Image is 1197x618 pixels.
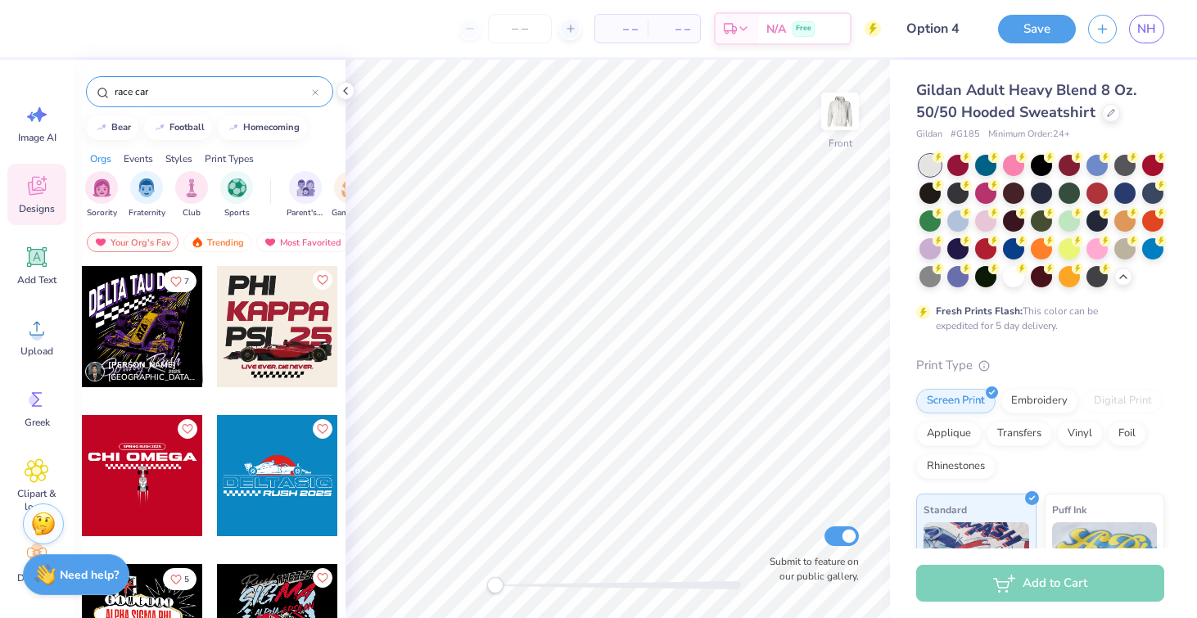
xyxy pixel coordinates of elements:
[183,207,201,219] span: Club
[108,359,176,371] span: [PERSON_NAME]
[227,123,240,133] img: trend_line.gif
[1129,15,1164,43] a: NH
[220,171,253,219] button: filter button
[113,83,312,100] input: Try "Alpha"
[18,131,56,144] span: Image AI
[332,171,369,219] button: filter button
[988,128,1070,142] span: Minimum Order: 24 +
[916,356,1164,375] div: Print Type
[313,419,332,439] button: Like
[256,232,349,252] div: Most Favorited
[19,202,55,215] span: Designs
[893,12,973,45] input: Untitled Design
[796,23,811,34] span: Free
[296,178,315,197] img: Parent's Weekend Image
[178,419,197,439] button: Like
[85,171,118,219] button: filter button
[93,178,111,197] img: Sorority Image
[824,95,856,128] img: Front
[184,575,189,584] span: 5
[332,207,369,219] span: Game Day
[87,232,178,252] div: Your Org's Fav
[129,207,165,219] span: Fraternity
[341,178,360,197] img: Game Day Image
[916,389,996,413] div: Screen Print
[153,123,166,133] img: trend_line.gif
[1083,389,1163,413] div: Digital Print
[313,568,332,588] button: Like
[111,123,131,132] div: bear
[175,171,208,219] div: filter for Club
[163,568,196,590] button: Like
[332,171,369,219] div: filter for Game Day
[129,171,165,219] button: filter button
[1001,389,1078,413] div: Embroidery
[916,422,982,446] div: Applique
[313,270,332,290] button: Like
[1137,20,1156,38] span: NH
[94,237,107,248] img: most_fav.gif
[951,128,980,142] span: # G185
[287,171,324,219] div: filter for Parent's Weekend
[60,567,119,583] strong: Need help?
[287,207,324,219] span: Parent's Weekend
[487,577,504,593] div: Accessibility label
[220,171,253,219] div: filter for Sports
[287,171,324,219] button: filter button
[169,123,205,132] div: football
[124,151,153,166] div: Events
[20,345,53,358] span: Upload
[224,207,250,219] span: Sports
[175,171,208,219] button: filter button
[916,80,1136,122] span: Gildan Adult Heavy Blend 8 Oz. 50/50 Hooded Sweatshirt
[183,232,251,252] div: Trending
[761,554,859,584] label: Submit to feature on our public gallery.
[936,304,1023,318] strong: Fresh Prints Flash:
[183,178,201,197] img: Club Image
[916,454,996,479] div: Rhinestones
[108,372,196,384] span: [GEOGRAPHIC_DATA], [GEOGRAPHIC_DATA][US_STATE]
[766,20,786,38] span: N/A
[916,128,942,142] span: Gildan
[184,277,189,286] span: 7
[144,115,212,140] button: football
[138,178,156,197] img: Fraternity Image
[264,237,277,248] img: most_fav.gif
[657,20,690,38] span: – –
[90,151,111,166] div: Orgs
[1057,422,1103,446] div: Vinyl
[488,14,552,43] input: – –
[165,151,192,166] div: Styles
[218,115,307,140] button: homecoming
[17,571,56,584] span: Decorate
[86,115,138,140] button: bear
[85,171,118,219] div: filter for Sorority
[191,237,204,248] img: trending.gif
[17,273,56,286] span: Add Text
[924,522,1029,604] img: Standard
[205,151,254,166] div: Print Types
[243,123,300,132] div: homecoming
[1052,501,1086,518] span: Puff Ink
[228,178,246,197] img: Sports Image
[924,501,967,518] span: Standard
[998,15,1076,43] button: Save
[605,20,638,38] span: – –
[129,171,165,219] div: filter for Fraternity
[87,207,117,219] span: Sorority
[95,123,108,133] img: trend_line.gif
[936,304,1137,333] div: This color can be expedited for 5 day delivery.
[163,270,196,292] button: Like
[987,422,1052,446] div: Transfers
[1052,522,1158,604] img: Puff Ink
[25,416,50,429] span: Greek
[829,136,852,151] div: Front
[1108,422,1146,446] div: Foil
[10,487,64,513] span: Clipart & logos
